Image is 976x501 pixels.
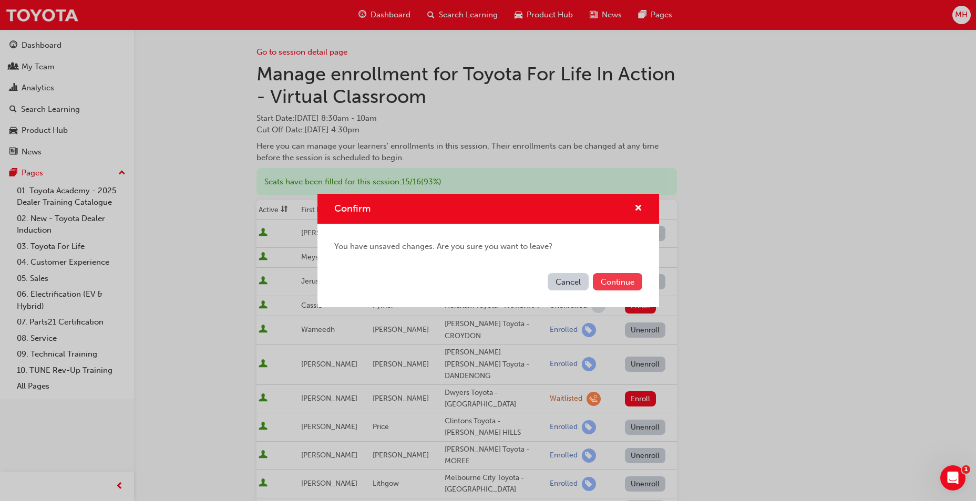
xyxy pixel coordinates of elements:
[962,465,970,474] span: 1
[317,194,659,307] div: Confirm
[634,202,642,215] button: cross-icon
[548,273,589,290] button: Cancel
[334,203,371,214] span: Confirm
[634,204,642,214] span: cross-icon
[317,224,659,269] div: You have unsaved changes. Are you sure you want to leave?
[593,273,642,290] button: Continue
[940,465,965,490] iframe: Intercom live chat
